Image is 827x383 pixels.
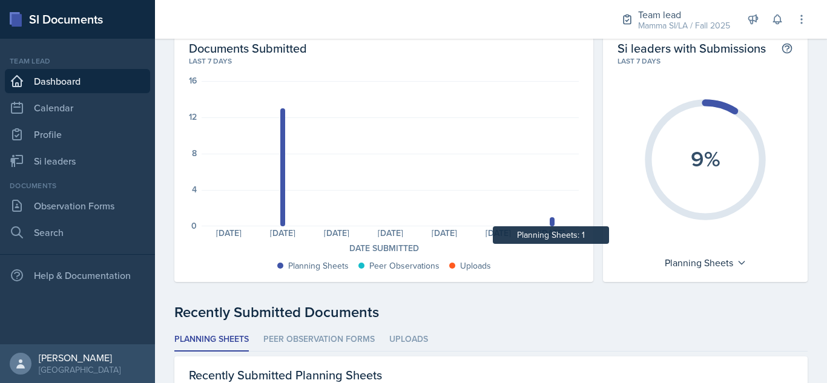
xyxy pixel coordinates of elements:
div: [DATE] [417,229,471,237]
div: [PERSON_NAME] [39,352,120,364]
div: Last 7 days [618,56,793,67]
div: 16 [189,76,197,85]
div: Mamma SI/LA / Fall 2025 [638,19,730,32]
h2: Documents Submitted [189,41,579,56]
h2: Si leaders with Submissions [618,41,766,56]
div: Help & Documentation [5,263,150,287]
a: Dashboard [5,69,150,93]
div: 4 [192,185,197,194]
div: [GEOGRAPHIC_DATA] [39,364,120,376]
div: 0 [191,221,197,230]
div: [DATE] [471,229,525,237]
a: Si leaders [5,149,150,173]
div: Date Submitted [189,242,579,255]
div: 12 [189,113,197,121]
div: [DATE] [202,229,255,237]
li: Peer Observation Forms [263,328,375,352]
text: 9% [691,143,720,174]
div: [DATE] [525,229,579,237]
li: Uploads [389,328,428,352]
a: Observation Forms [5,194,150,218]
div: 8 [192,149,197,157]
div: Documents [5,180,150,191]
div: Last 7 days [189,56,579,67]
div: [DATE] [363,229,417,237]
div: Planning Sheets [288,260,349,272]
div: Team lead [5,56,150,67]
div: [DATE] [309,229,363,237]
a: Search [5,220,150,244]
div: Team lead [638,7,730,22]
div: Uploads [460,260,491,272]
div: Peer Observations [369,260,440,272]
a: Calendar [5,96,150,120]
a: Profile [5,122,150,146]
div: [DATE] [255,229,309,237]
li: Planning Sheets [174,328,249,352]
div: Recently Submitted Documents [174,301,808,323]
div: Planning Sheets [659,253,753,272]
